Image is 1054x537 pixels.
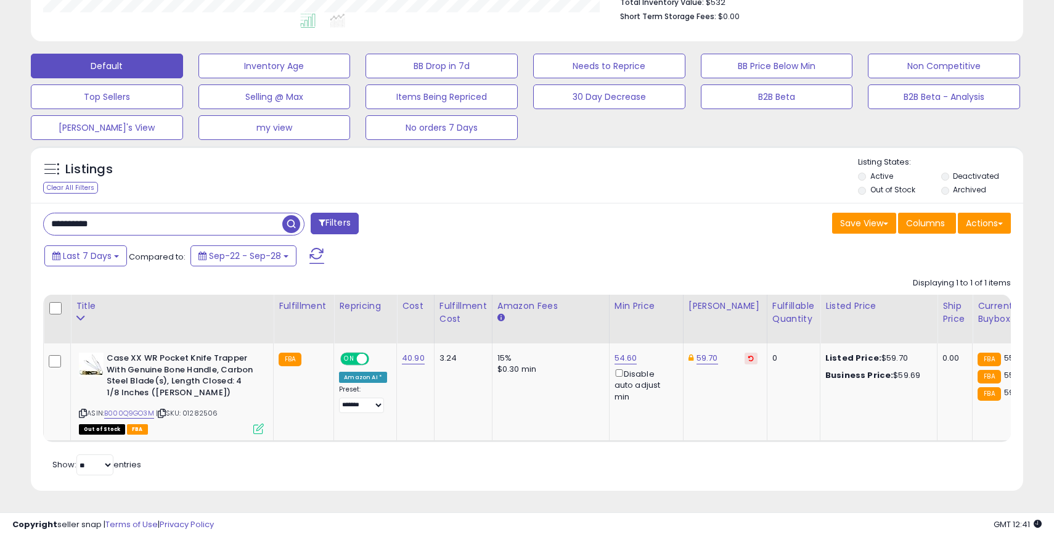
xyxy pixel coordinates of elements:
button: Inventory Age [198,54,351,78]
button: B2B Beta - Analysis [868,84,1020,109]
b: Short Term Storage Fees: [620,11,716,22]
div: ASIN: [79,353,264,433]
button: 30 Day Decrease [533,84,685,109]
button: Default [31,54,183,78]
label: Deactivated [953,171,999,181]
div: Min Price [615,300,678,313]
div: 0 [772,353,811,364]
div: Fulfillable Quantity [772,300,815,326]
div: Fulfillment [279,300,329,313]
div: Listed Price [825,300,932,313]
label: Active [870,171,893,181]
div: Preset: [339,385,387,413]
button: Actions [958,213,1011,234]
b: Business Price: [825,369,893,381]
button: Columns [898,213,956,234]
div: Fulfillment Cost [439,300,487,326]
div: Repricing [339,300,391,313]
button: Items Being Repriced [366,84,518,109]
div: seller snap | | [12,519,214,531]
span: 2025-10-6 12:41 GMT [994,519,1042,530]
label: Archived [953,184,986,195]
button: No orders 7 Days [366,115,518,140]
span: Show: entries [52,459,141,470]
img: 41-5tIpDwXL._SL40_.jpg [79,353,104,377]
span: Sep-22 - Sep-28 [209,250,281,262]
span: ON [341,354,357,364]
a: B000Q9GO3M [104,408,154,419]
a: Privacy Policy [160,519,214,530]
button: Save View [832,213,896,234]
div: 15% [497,353,600,364]
button: Filters [311,213,359,234]
span: All listings that are currently out of stock and unavailable for purchase on Amazon [79,424,125,435]
div: Clear All Filters [43,182,98,194]
small: FBA [978,370,1000,383]
span: Columns [906,217,945,229]
small: FBA [978,353,1000,366]
button: Selling @ Max [198,84,351,109]
div: Amazon Fees [497,300,604,313]
p: Listing States: [858,157,1023,168]
div: $0.30 min [497,364,600,375]
span: FBA [127,424,148,435]
button: [PERSON_NAME]'s View [31,115,183,140]
a: 40.90 [402,352,425,364]
span: Compared to: [129,251,186,263]
span: $0.00 [718,10,740,22]
div: Ship Price [942,300,967,326]
button: BB Price Below Min [701,54,853,78]
div: 0.00 [942,353,963,364]
button: Last 7 Days [44,245,127,266]
a: 54.60 [615,352,637,364]
span: Last 7 Days [63,250,112,262]
div: [PERSON_NAME] [688,300,762,313]
div: 3.24 [439,353,483,364]
a: 59.70 [697,352,718,364]
strong: Copyright [12,519,57,530]
button: B2B Beta [701,84,853,109]
b: Listed Price: [825,352,881,364]
span: 55.87 [1004,369,1026,381]
div: Current Buybox Price [978,300,1041,326]
label: Out of Stock [870,184,915,195]
span: 55.86 [1004,352,1026,364]
div: $59.70 [825,353,928,364]
div: Amazon AI * [339,372,387,383]
small: FBA [978,387,1000,401]
button: my view [198,115,351,140]
button: BB Drop in 7d [366,54,518,78]
h5: Listings [65,161,113,178]
div: $59.69 [825,370,928,381]
button: Non Competitive [868,54,1020,78]
div: Title [76,300,268,313]
div: Displaying 1 to 1 of 1 items [913,277,1011,289]
div: Cost [402,300,429,313]
button: Sep-22 - Sep-28 [190,245,296,266]
button: Needs to Reprice [533,54,685,78]
span: | SKU: 01282506 [156,408,218,418]
div: Disable auto adjust min [615,367,674,403]
small: Amazon Fees. [497,313,505,324]
small: FBA [279,353,301,366]
button: Top Sellers [31,84,183,109]
span: 59.19 [1004,387,1024,398]
b: Case XX WR Pocket Knife Trapper With Genuine Bone Handle, Carbon Steel Blade(s), Length Closed: 4... [107,353,256,401]
a: Terms of Use [105,519,158,530]
span: OFF [367,354,387,364]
